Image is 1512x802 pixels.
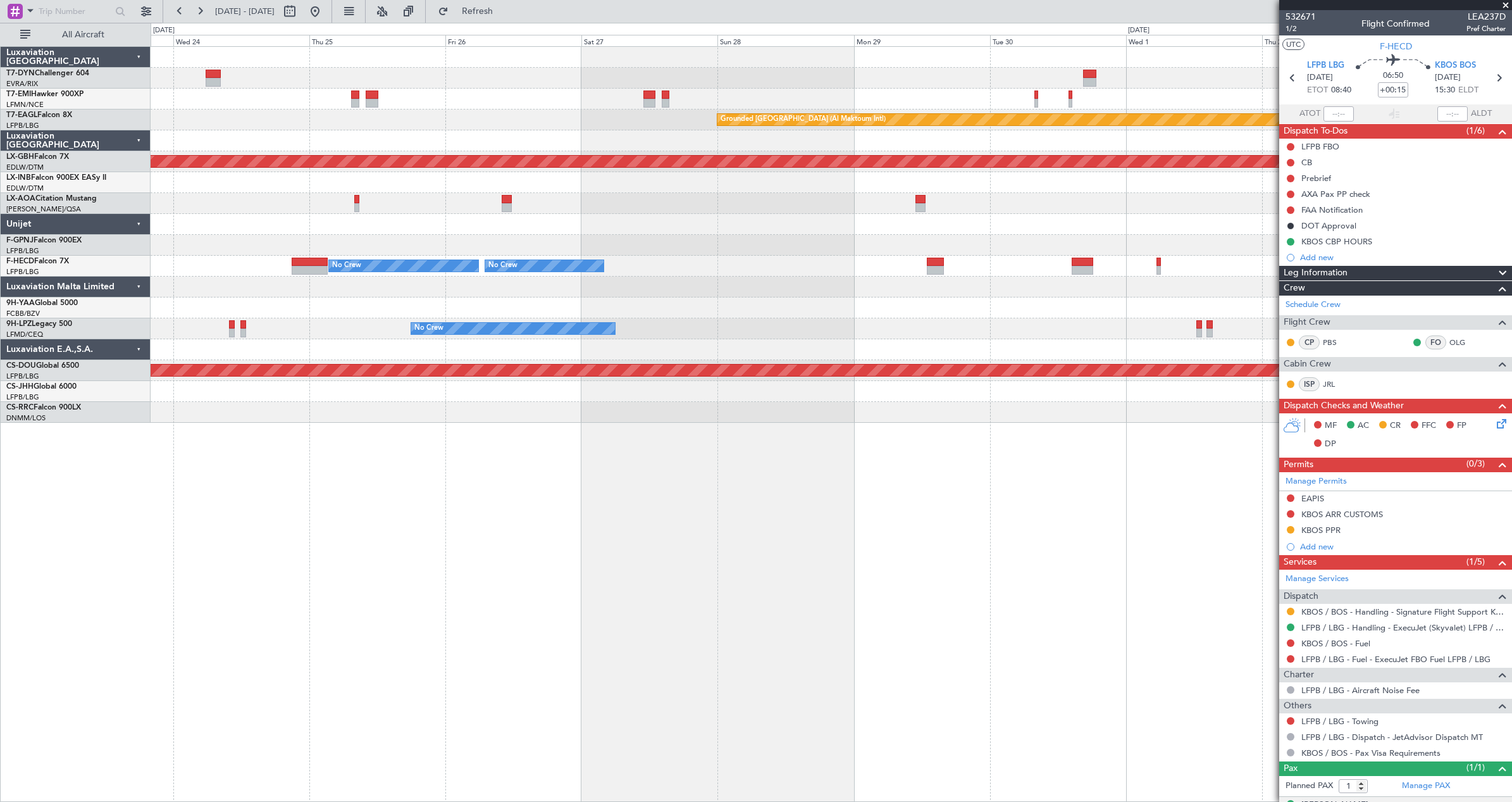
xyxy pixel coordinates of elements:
span: F-HECD [6,258,34,265]
a: LFPB/LBG [6,121,39,130]
span: LX-INB [6,174,31,182]
a: PBS [1323,337,1351,348]
div: EAPIS [1301,493,1324,504]
div: Sat 27 [581,35,717,46]
span: AC [1358,420,1369,432]
span: LFPB LBG [1307,60,1344,72]
div: Thu 2 [1262,35,1398,46]
a: JRL [1323,379,1351,390]
span: LX-GBH [6,153,34,161]
span: Flight Crew [1284,315,1330,330]
span: T7-DYN [6,70,35,77]
input: --:-- [1323,106,1354,122]
span: ATOT [1299,108,1320,120]
a: KBOS / BOS - Fuel [1301,638,1370,649]
div: ISP [1299,377,1320,391]
span: 9H-LPZ [6,320,32,328]
button: UTC [1282,39,1304,50]
div: No Crew [488,256,517,275]
a: T7-EMIHawker 900XP [6,91,84,98]
div: [DATE] [1128,25,1149,36]
span: LEA237D [1466,10,1506,23]
span: F-HECD [1380,40,1412,53]
span: (1/6) [1466,124,1485,137]
span: 15:30 [1435,84,1455,97]
div: CP [1299,335,1320,349]
a: [PERSON_NAME]/QSA [6,204,81,214]
span: Cabin Crew [1284,357,1331,372]
div: Prebrief [1301,173,1331,184]
a: LFMN/NCE [6,100,44,110]
a: DNMM/LOS [6,413,46,423]
div: Tue 30 [990,35,1126,46]
div: KBOS CBP HOURS [1301,236,1372,247]
span: CS-RRC [6,404,34,411]
span: LX-AOA [6,195,35,203]
input: Trip Number [39,2,111,21]
div: No Crew [332,256,361,275]
a: KBOS / BOS - Pax Visa Requirements [1301,748,1441,758]
div: Grounded [GEOGRAPHIC_DATA] (Al Maktoum Intl) [721,110,886,129]
a: KBOS / BOS - Handling - Signature Flight Support KBOS / BOS [1301,606,1506,617]
a: CS-RRCFalcon 900LX [6,404,81,411]
a: 9H-YAAGlobal 5000 [6,299,78,307]
span: [DATE] [1435,72,1461,84]
div: KBOS PPR [1301,525,1341,536]
a: T7-EAGLFalcon 8X [6,111,72,119]
span: (1/5) [1466,555,1485,568]
span: ETOT [1307,84,1328,97]
a: EDLW/DTM [6,184,44,193]
div: FAA Notification [1301,204,1363,215]
button: All Aircraft [14,25,137,45]
a: CS-JHHGlobal 6000 [6,383,77,391]
span: Pref Charter [1466,23,1506,34]
span: ELDT [1458,84,1478,97]
span: Refresh [451,7,504,16]
a: Manage Services [1286,573,1349,586]
a: LFPB / LBG - Handling - ExecuJet (Skyvalet) LFPB / LBG [1301,622,1506,633]
a: LX-INBFalcon 900EX EASy II [6,174,106,182]
div: Thu 25 [309,35,445,46]
div: LFPB FBO [1301,141,1339,152]
a: LFPB/LBG [6,372,39,381]
div: Fri 26 [445,35,581,46]
div: CB [1301,157,1312,168]
span: CS-DOU [6,362,36,370]
span: (0/3) [1466,457,1485,470]
a: LFPB / LBG - Dispatch - JetAdvisor Dispatch MT [1301,732,1483,742]
span: MF [1325,420,1337,432]
span: T7-EAGL [6,111,37,119]
span: FP [1457,420,1466,432]
span: [DATE] - [DATE] [215,6,275,17]
span: Services [1284,555,1317,570]
a: LFPB / LBG - Fuel - ExecuJet FBO Fuel LFPB / LBG [1301,654,1490,665]
button: Refresh [432,1,508,22]
a: OLG [1449,337,1478,348]
span: 1/2 [1286,23,1316,34]
div: Add new [1300,252,1506,263]
div: FO [1425,335,1446,349]
a: F-GPNJFalcon 900EX [6,237,82,244]
a: T7-DYNChallenger 604 [6,70,89,77]
div: Sun 28 [717,35,853,46]
span: Dispatch Checks and Weather [1284,399,1404,413]
span: CS-JHH [6,383,34,391]
div: No Crew [414,319,443,338]
span: Charter [1284,668,1314,682]
label: Planned PAX [1286,780,1333,793]
span: DP [1325,438,1336,451]
a: Manage Permits [1286,475,1347,488]
a: EVRA/RIX [6,79,38,89]
span: Permits [1284,458,1313,472]
div: Wed 24 [173,35,309,46]
span: (1/1) [1466,761,1485,774]
span: 08:40 [1331,84,1351,97]
span: 532671 [1286,10,1316,23]
span: Dispatch To-Dos [1284,124,1348,139]
a: FCBB/BZV [6,309,40,318]
span: Leg Information [1284,266,1348,280]
a: Manage PAX [1402,780,1450,793]
a: LX-GBHFalcon 7X [6,153,69,161]
a: F-HECDFalcon 7X [6,258,69,265]
span: CR [1390,420,1401,432]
